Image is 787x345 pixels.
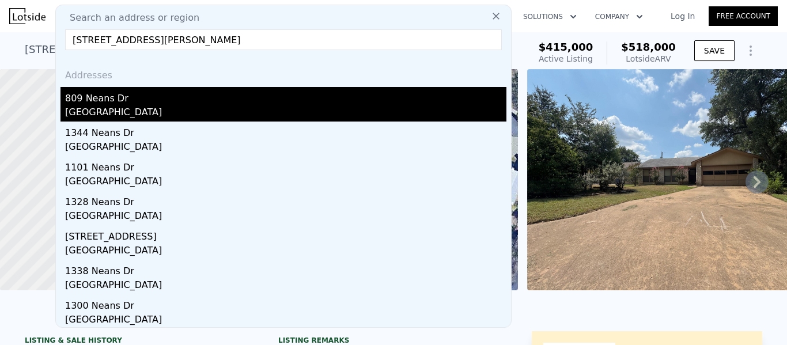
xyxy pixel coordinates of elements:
[9,8,46,24] img: Lotside
[65,29,502,50] input: Enter an address, city, region, neighborhood or zip code
[65,191,506,209] div: 1328 Neans Dr
[65,122,506,140] div: 1344 Neans Dr
[65,209,506,225] div: [GEOGRAPHIC_DATA]
[25,41,405,58] div: [STREET_ADDRESS][PERSON_NAME] , Austin , [GEOGRAPHIC_DATA] 78745
[65,105,506,122] div: [GEOGRAPHIC_DATA]
[278,336,509,345] div: Listing remarks
[514,6,586,27] button: Solutions
[65,278,506,294] div: [GEOGRAPHIC_DATA]
[65,140,506,156] div: [GEOGRAPHIC_DATA]
[657,10,709,22] a: Log In
[65,225,506,244] div: [STREET_ADDRESS]
[539,41,593,53] span: $415,000
[621,41,676,53] span: $518,000
[65,313,506,329] div: [GEOGRAPHIC_DATA]
[65,87,506,105] div: 809 Neans Dr
[65,244,506,260] div: [GEOGRAPHIC_DATA]
[709,6,778,26] a: Free Account
[694,40,735,61] button: SAVE
[60,59,506,87] div: Addresses
[60,11,199,25] span: Search an address or region
[586,6,652,27] button: Company
[621,53,676,65] div: Lotside ARV
[65,156,506,175] div: 1101 Neans Dr
[539,54,593,63] span: Active Listing
[65,294,506,313] div: 1300 Neans Dr
[65,175,506,191] div: [GEOGRAPHIC_DATA]
[739,39,762,62] button: Show Options
[65,260,506,278] div: 1338 Neans Dr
